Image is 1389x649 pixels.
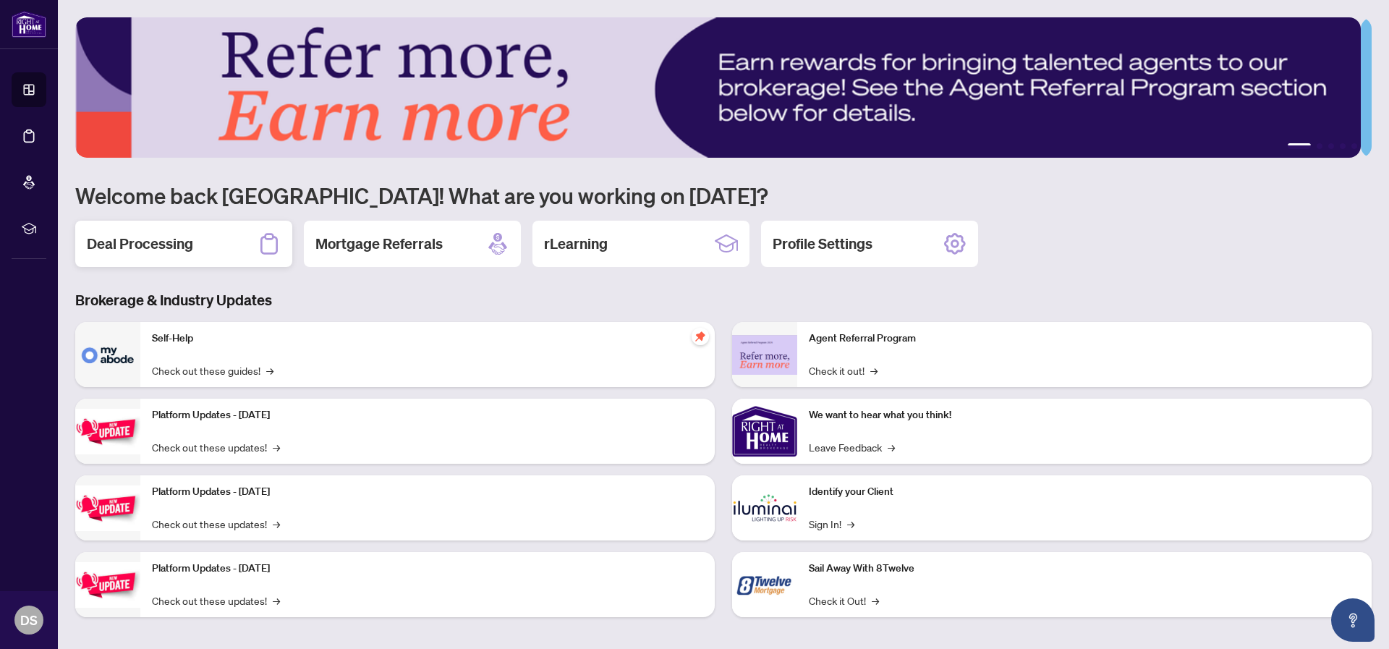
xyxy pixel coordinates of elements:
p: Platform Updates - [DATE] [152,561,703,577]
button: 3 [1328,143,1334,149]
p: Platform Updates - [DATE] [152,407,703,423]
a: Check out these updates!→ [152,516,280,532]
a: Check it out!→ [809,362,878,378]
h2: Profile Settings [773,234,872,254]
img: Sail Away With 8Twelve [732,552,797,617]
span: → [273,593,280,608]
img: We want to hear what you think! [732,399,797,464]
a: Check out these updates!→ [152,593,280,608]
p: Platform Updates - [DATE] [152,484,703,500]
span: → [266,362,273,378]
a: Check out these guides!→ [152,362,273,378]
h2: Mortgage Referrals [315,234,443,254]
span: → [870,362,878,378]
a: Check it Out!→ [809,593,879,608]
img: Platform Updates - July 8, 2025 [75,485,140,531]
p: Identify your Client [809,484,1360,500]
p: Self-Help [152,331,703,347]
img: Agent Referral Program [732,335,797,375]
button: 5 [1351,143,1357,149]
p: We want to hear what you think! [809,407,1360,423]
span: → [273,439,280,455]
span: → [847,516,854,532]
img: Platform Updates - July 21, 2025 [75,409,140,454]
img: Identify your Client [732,475,797,540]
a: Sign In!→ [809,516,854,532]
button: 2 [1317,143,1322,149]
h2: rLearning [544,234,608,254]
a: Leave Feedback→ [809,439,895,455]
p: Sail Away With 8Twelve [809,561,1360,577]
button: Open asap [1331,598,1375,642]
h3: Brokerage & Industry Updates [75,290,1372,310]
span: → [872,593,879,608]
img: Self-Help [75,322,140,387]
button: 1 [1288,143,1311,149]
span: → [888,439,895,455]
img: Slide 0 [75,17,1361,158]
img: Platform Updates - June 23, 2025 [75,562,140,608]
span: DS [20,610,38,630]
img: logo [12,11,46,38]
h1: Welcome back [GEOGRAPHIC_DATA]! What are you working on [DATE]? [75,182,1372,209]
a: Check out these updates!→ [152,439,280,455]
h2: Deal Processing [87,234,193,254]
p: Agent Referral Program [809,331,1360,347]
span: → [273,516,280,532]
button: 4 [1340,143,1346,149]
span: pushpin [692,328,709,345]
